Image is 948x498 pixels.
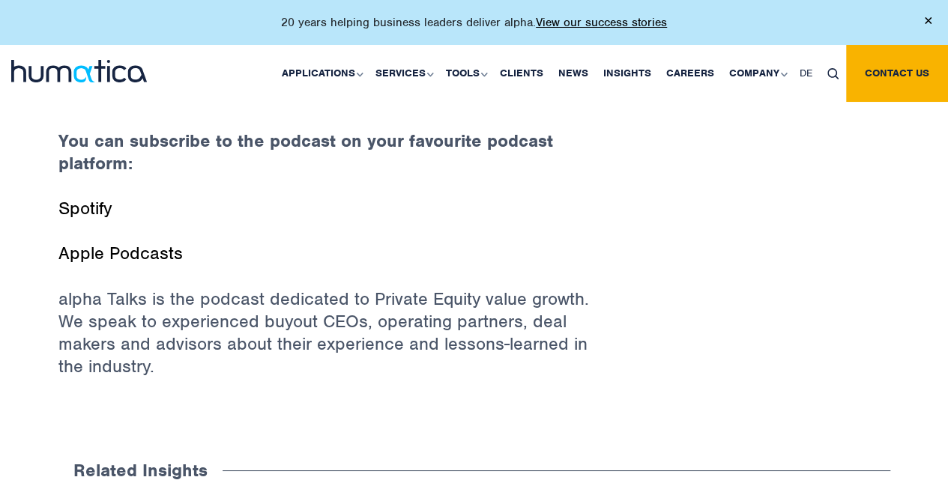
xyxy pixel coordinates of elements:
a: News [551,45,596,102]
a: Careers [659,45,722,102]
h3: Related Insights [58,444,223,496]
img: logo [11,60,147,82]
p: 20 years helping business leaders deliver alpha. [281,15,667,30]
a: Contact us [846,45,948,102]
strong: You can subscribe to the podcast on your favourite podcast platform: [58,130,553,174]
a: Applications [274,45,368,102]
a: Insights [596,45,659,102]
img: search_icon [827,68,839,79]
p: alpha Talks is the podcast dedicated to Private Equity value growth. We speak to experienced buyo... [58,287,606,399]
a: DE [792,45,820,102]
a: Tools [438,45,492,102]
a: Company [722,45,792,102]
a: Clients [492,45,551,102]
a: Apple Podcasts [58,242,183,264]
a: Services [368,45,438,102]
a: Spotify [58,197,112,219]
a: View our success stories [536,15,667,30]
span: DE [800,67,812,79]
